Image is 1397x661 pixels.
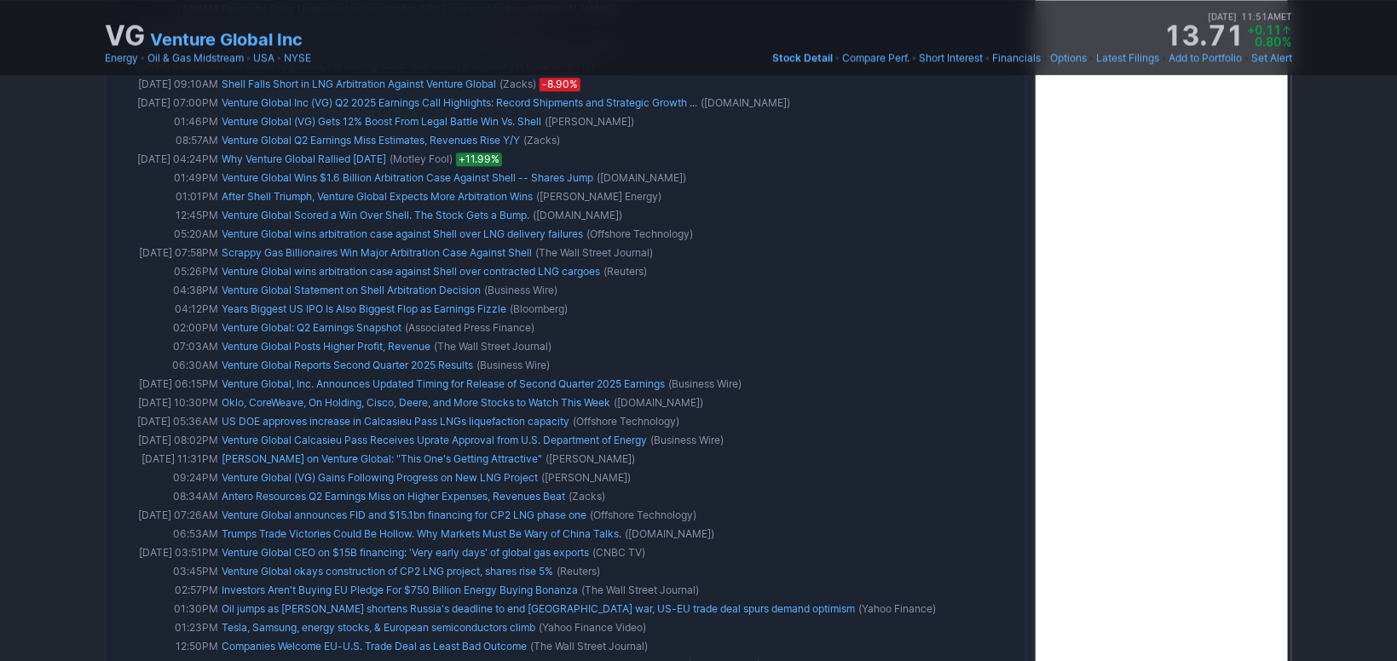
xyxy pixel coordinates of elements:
[109,375,220,394] td: [DATE] 06:15PM
[222,284,481,296] a: Venture Global Statement on Shell Arbitration Decision
[222,359,473,371] a: Venture Global Reports Second Quarter 2025 Results
[842,49,909,66] a: Compare Perf.
[1096,49,1159,66] a: Latest Filings
[499,76,536,93] span: (Zacks)
[222,115,541,128] a: Venture Global (VG) Gets 12% Boost From Legal Battle Win Vs. Shell
[222,621,535,634] a: Tesla, Samsung, energy stocks, & European semiconductors climb
[245,49,251,66] span: •
[109,394,220,412] td: [DATE] 10:30PM
[625,526,714,543] span: ([DOMAIN_NAME])
[105,22,145,49] h1: VG
[536,188,661,205] span: ([PERSON_NAME] Energy)
[772,51,833,64] span: Stock Detail
[984,49,990,66] span: •
[109,337,220,356] td: 07:03AM
[668,376,742,393] span: (Business Wire)
[109,525,220,543] td: 06:53AM
[222,227,583,240] a: Venture Global wins arbitration case against Shell over LNG delivery failures
[222,321,401,334] a: Venture Global: Q2 Earnings Snapshot
[476,357,550,374] span: (Business Wire)
[456,152,502,166] span: +11.99%
[109,356,220,375] td: 06:30AM
[222,490,565,503] a: Antero Resources Q2 Earnings Miss on Higher Expenses, Revenues Beat
[222,78,496,90] a: Shell Falls Short in LNG Arbitration Against Venture Global
[222,134,520,147] a: Venture Global Q2 Earnings Miss Estimates, Revenues Rise Y/Y
[109,637,220,656] td: 12:50PM
[1283,34,1292,49] span: %
[530,638,648,655] span: (The Wall Street Journal)
[222,640,527,652] a: Companies Welcome EU-U.S. Trade Deal as Least Bad Outcome
[222,415,569,428] a: US DOE approves increase in Calcasieu Pass LNGs liquefaction capacity
[590,507,696,524] span: (Offshore Technology)
[109,600,220,618] td: 01:30PM
[1251,49,1292,66] a: Set Alert
[109,300,220,319] td: 04:12PM
[222,190,533,203] a: After Shell Triumph, Venture Global Expects More Arbitration Wins
[109,506,220,525] td: [DATE] 07:26AM
[222,452,542,465] a: [PERSON_NAME] on Venture Global: "This One's Getting Attractive"
[222,96,697,109] a: Venture Global Inc (VG) Q2 2025 Earnings Call Highlights: Record Shipments and Strategic Growth ...
[253,49,274,66] a: USA
[109,131,220,150] td: 08:57AM
[222,171,593,184] a: Venture Global Wins $1.6 Billion Arbitration Case Against Shell -- Shares Jump
[105,49,138,66] a: Energy
[222,546,589,559] a: Venture Global CEO on $15B financing: 'Very early days' of global gas exports
[390,151,453,168] span: (Motley Fool)
[109,225,220,244] td: 05:20AM
[842,51,909,64] span: Compare Perf.
[109,581,220,600] td: 02:57PM
[539,619,646,636] span: (Yahoo Finance Video)
[510,301,568,318] span: (Bloomberg)
[535,244,653,262] span: (The Wall Street Journal)
[569,488,605,505] span: (Zacks)
[434,338,551,355] span: (The Wall Street Journal)
[1164,22,1244,49] strong: 13.71
[222,471,538,484] a: Venture Global (VG) Gains Following Progress on New LNG Project
[222,565,553,578] a: Venture Global okays construction of CP2 LNG project, shares rise 5%
[109,487,220,506] td: 08:34AM
[222,583,578,596] a: Investors Aren't Buying EU Pledge For $750 Billion Energy Buying Bonanza
[1096,51,1159,64] span: Latest Filings
[540,78,580,91] span: -8.90%
[109,562,220,581] td: 03:45PM
[603,263,647,280] span: (Reuters)
[1088,49,1094,66] span: •
[109,450,220,468] td: [DATE] 11:31PM
[222,302,506,315] a: Years Biggest US IPO Is Also Biggest Flop as Earnings Fizzle
[546,451,635,468] span: ([PERSON_NAME])
[222,509,586,521] a: Venture Global announces FID and $15.1bn financing for CP2 LNG phase one
[150,27,303,51] a: Venture Global Inc
[109,187,220,206] td: 01:01PM
[147,49,244,66] a: Oil & Gas Midstream
[597,170,686,187] span: ([DOMAIN_NAME])
[109,262,220,281] td: 05:26PM
[222,434,647,446] a: Venture Global Calcasieu Pass Receives Uprate Approval from U.S. Department of Energy
[541,469,631,486] span: ([PERSON_NAME])
[858,601,936,618] span: (Yahoo Finance)
[109,412,220,431] td: [DATE] 05:36AM
[222,602,855,615] a: Oil jumps as [PERSON_NAME] shortens Russia's deadline to end [GEOGRAPHIC_DATA] war, US-EU trade d...
[109,468,220,487] td: 09:24PM
[592,544,645,561] span: (CNBC TV)
[222,152,386,165] a: Why Venture Global Rallied [DATE]
[109,431,220,450] td: [DATE] 08:02PM
[109,112,220,131] td: 01:46PM
[222,527,621,540] a: Trumps Trade Victories Could Be Hollow. Why Markets Must Be Wary of China Talks.
[222,340,430,353] a: Venture Global Posts Higher Profit, Revenue
[1050,49,1087,66] a: Options
[1237,9,1241,24] span: •
[919,49,983,66] a: Short Interest
[284,49,311,66] a: NYSE
[109,244,220,262] td: [DATE] 07:58PM
[545,113,634,130] span: ([PERSON_NAME])
[405,319,534,336] span: (Associated Press Finance)
[557,563,600,580] span: (Reuters)
[650,432,724,449] span: (Business Wire)
[834,49,840,66] span: •
[109,319,220,337] td: 02:00PM
[1208,9,1292,24] span: [DATE] 11:51AM ET
[1244,49,1250,66] span: •
[222,246,532,259] a: Scrappy Gas Billionaires Win Major Arbitration Case Against Shell
[109,150,220,169] td: [DATE] 04:24PM
[222,265,600,278] a: Venture Global wins arbitration case against Shell over contracted LNG cargoes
